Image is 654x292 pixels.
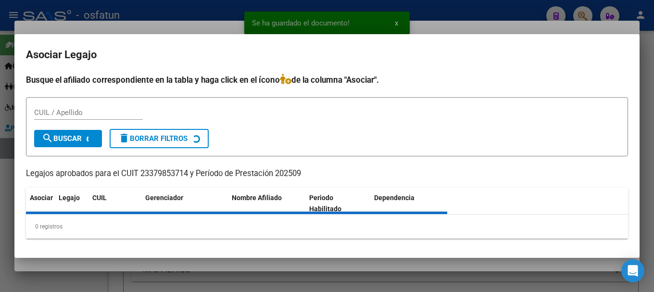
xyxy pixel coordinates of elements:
h4: Busque el afiliado correspondiente en la tabla y haga click en el ícono de la columna "Asociar". [26,74,628,86]
span: Buscar [42,134,82,143]
datatable-header-cell: Legajo [55,188,88,219]
button: Borrar Filtros [110,129,209,148]
datatable-header-cell: Asociar [26,188,55,219]
div: 0 registros [26,215,628,239]
h2: Asociar Legajo [26,46,628,64]
mat-icon: delete [118,132,130,144]
mat-icon: search [42,132,53,144]
span: Legajo [59,194,80,202]
datatable-header-cell: Nombre Afiliado [228,188,305,219]
div: Open Intercom Messenger [621,259,644,282]
datatable-header-cell: CUIL [88,188,141,219]
datatable-header-cell: Periodo Habilitado [305,188,370,219]
span: Nombre Afiliado [232,194,282,202]
span: Asociar [30,194,53,202]
span: Dependencia [374,194,415,202]
p: Legajos aprobados para el CUIT 23379853714 y Período de Prestación 202509 [26,168,628,180]
button: Buscar [34,130,102,147]
span: Gerenciador [145,194,183,202]
span: CUIL [92,194,107,202]
span: Borrar Filtros [118,134,188,143]
span: Periodo Habilitado [309,194,341,213]
datatable-header-cell: Dependencia [370,188,448,219]
datatable-header-cell: Gerenciador [141,188,228,219]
